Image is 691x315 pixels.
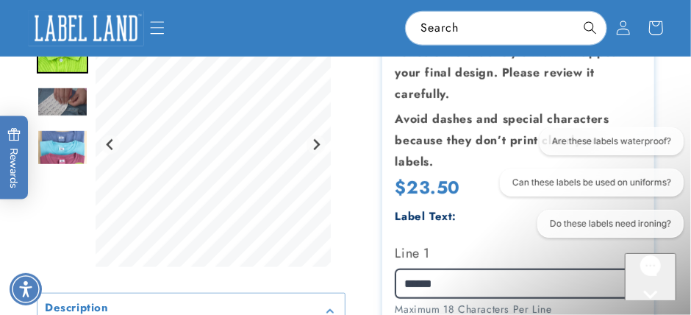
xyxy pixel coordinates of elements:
span: $23.50 [395,174,461,200]
summary: Menu [141,12,173,44]
strong: Avoid dashes and special characters because they don’t print clearly on labels. [395,110,609,170]
button: Previous slide [101,135,121,155]
iframe: Gorgias live chat messenger [625,253,676,300]
img: Stick N' Wear® Labels - Label Land [37,130,88,181]
label: Line 1 [395,241,642,265]
img: null [37,86,88,116]
button: Next slide [307,135,326,155]
div: Go to slide 3 [37,76,88,127]
button: Search [574,12,606,44]
div: Go to slide 2 [37,22,88,74]
iframe: Gorgias live chat conversation starters [479,127,691,249]
iframe: Sign Up via Text for Offers [12,197,186,241]
div: Go to slide 4 [37,130,88,181]
a: Label Land [22,4,150,52]
img: Stick N' Wear® Labels - Label Land [37,22,88,74]
label: Label Text: [395,208,457,224]
strong: The font shown in the name preview reflects the exact style that will appear in your final design... [395,22,639,102]
div: Accessibility Menu [10,273,42,305]
img: Label Land [28,10,145,46]
span: Rewards [7,128,21,189]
